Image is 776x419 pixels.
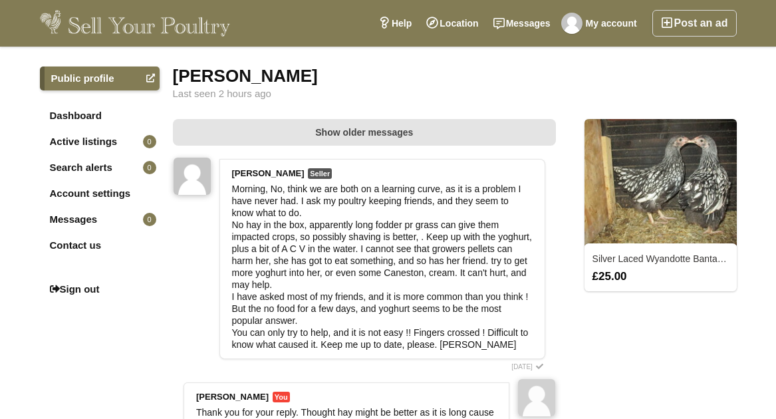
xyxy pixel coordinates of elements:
[273,392,290,402] span: You
[308,168,332,179] span: Seller
[486,10,558,37] a: Messages
[40,10,231,37] img: Sell Your Poultry
[40,67,160,90] a: Public profile
[232,168,305,178] strong: [PERSON_NAME]
[586,270,735,282] div: £25.00
[40,208,160,231] a: Messages0
[143,161,156,174] span: 0
[143,135,156,148] span: 0
[419,10,485,37] a: Location
[40,182,160,206] a: Account settings
[652,10,737,37] a: Post an ad
[371,10,419,37] a: Help
[196,392,269,402] strong: [PERSON_NAME]
[40,156,160,180] a: Search alerts0
[232,183,533,350] div: Morning, No, think we are both on a learning curve, as it is a problem I have never had. I ask my...
[174,158,211,195] img: Carol Connor
[315,127,413,138] span: Show older messages
[584,119,737,246] img: 2925_thumbnail.jpg
[40,277,160,301] a: Sign out
[143,213,156,226] span: 0
[40,130,160,154] a: Active listings0
[173,88,737,99] div: Last seen 2 hours ago
[173,67,737,85] div: [PERSON_NAME]
[40,104,160,128] a: Dashboard
[40,233,160,257] a: Contact us
[518,379,555,416] img: Karen Ricketts
[561,13,582,34] img: Karen Ricketts
[558,10,644,37] a: My account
